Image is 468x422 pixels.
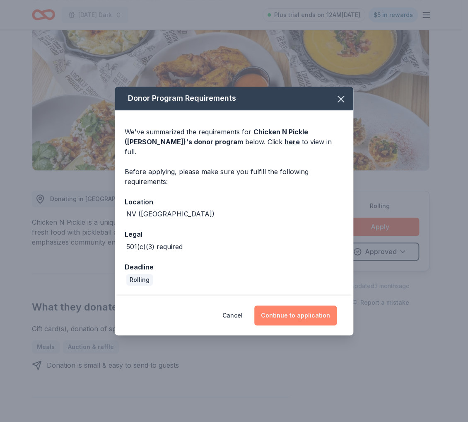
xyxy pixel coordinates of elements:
div: Before applying, please make sure you fulfill the following requirements: [125,167,343,187]
button: Cancel [222,306,243,325]
div: NV ([GEOGRAPHIC_DATA]) [126,209,215,219]
div: Rolling [126,274,153,286]
div: Deadline [125,262,343,272]
div: Donor Program Requirements [115,87,353,110]
div: Location [125,196,343,207]
div: We've summarized the requirements for below. Click to view in full. [125,127,343,157]
div: Legal [125,229,343,240]
div: 501(c)(3) required [126,242,183,252]
a: here [285,137,300,147]
button: Continue to application [254,306,337,325]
